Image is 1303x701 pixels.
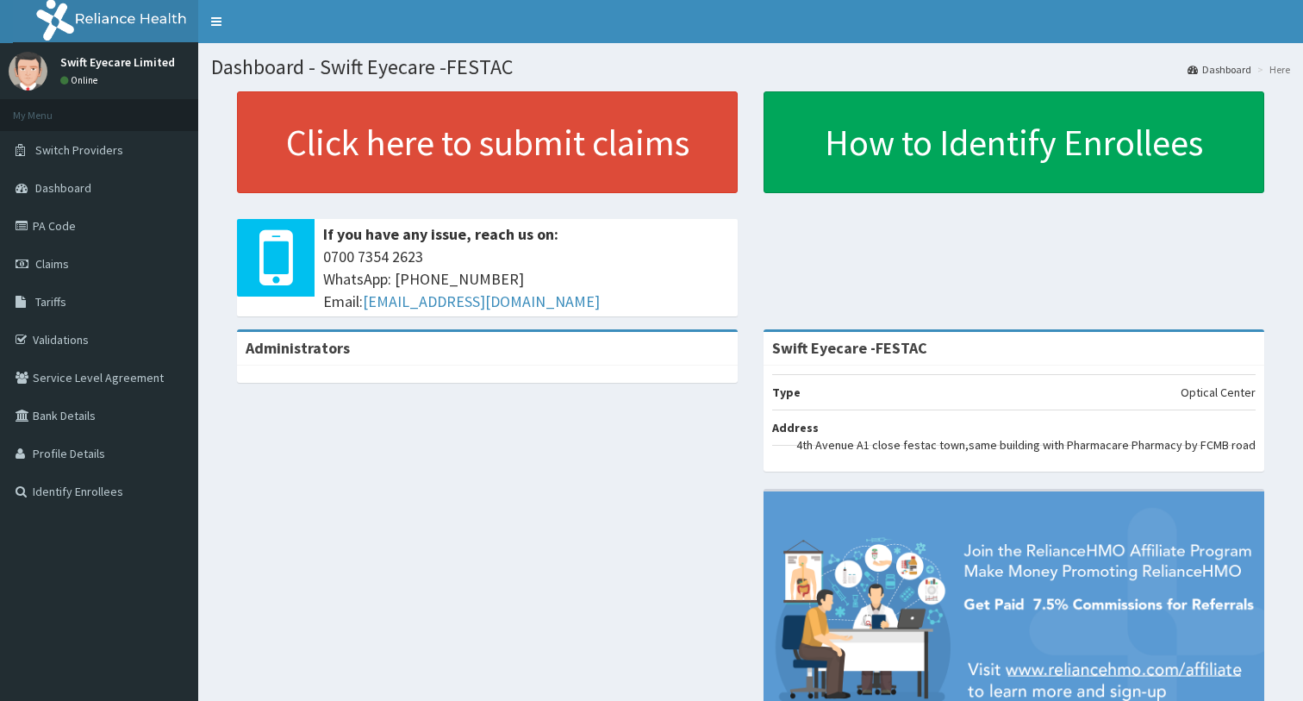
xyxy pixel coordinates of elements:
a: Online [60,74,102,86]
li: Here [1253,62,1290,77]
p: 4th Avenue A1 close festac town,same building with Pharmacare Pharmacy by FCMB road [796,436,1256,454]
strong: Swift Eyecare -FESTAC [772,338,927,358]
a: Dashboard [1188,62,1251,77]
span: Switch Providers [35,142,123,158]
p: Optical Center [1181,384,1256,401]
h1: Dashboard - Swift Eyecare -FESTAC [211,56,1290,78]
a: How to Identify Enrollees [764,91,1264,193]
b: Administrators [246,338,350,358]
b: Type [772,385,801,400]
span: Dashboard [35,180,91,196]
span: Tariffs [35,294,66,310]
b: If you have any issue, reach us on: [323,224,558,244]
span: 0700 7354 2623 WhatsApp: [PHONE_NUMBER] Email: [323,246,729,312]
b: Address [772,420,819,435]
span: Claims [35,256,69,272]
p: Swift Eyecare Limited [60,56,175,68]
img: User Image [9,52,47,91]
a: [EMAIL_ADDRESS][DOMAIN_NAME] [363,291,600,311]
a: Click here to submit claims [237,91,738,193]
